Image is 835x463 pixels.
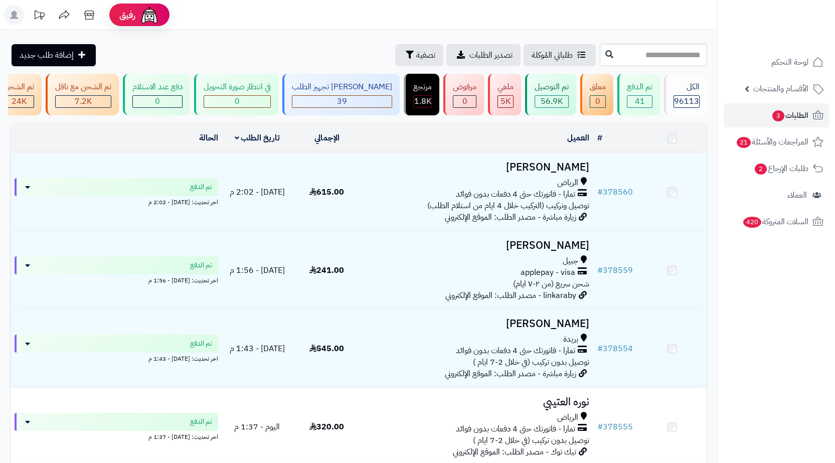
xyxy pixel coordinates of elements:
span: 320.00 [309,421,344,433]
span: 21 [737,137,751,148]
div: 0 [133,96,182,107]
span: # [597,421,603,433]
a: تم التوصيل 56.9K [523,74,578,115]
div: اخر تحديث: [DATE] - 2:02 م [15,196,218,207]
a: دفع عند الاستلام 0 [121,74,192,115]
div: 0 [204,96,270,107]
img: ai-face.png [139,5,159,25]
span: 24K [12,95,27,107]
span: تمارا - فاتورتك حتى 4 دفعات بدون فوائد [456,189,575,200]
div: اخر تحديث: [DATE] - 1:43 م [15,353,218,363]
span: 96113 [674,95,699,107]
h3: [PERSON_NAME] [366,240,589,251]
span: طلباتي المُوكلة [532,49,573,61]
span: تمارا - فاتورتك حتى 4 دفعات بدون فوائد [456,345,575,357]
div: اخر تحديث: [DATE] - 1:37 م [15,431,218,441]
a: المراجعات والأسئلة21 [724,130,829,154]
div: [PERSON_NAME] تجهيز الطلب [292,81,392,93]
div: 4993 [498,96,513,107]
div: 24026 [4,96,34,107]
span: 56.9K [541,95,563,107]
div: معلق [590,81,606,93]
a: تحديثات المنصة [27,5,52,28]
span: 1.8K [414,95,431,107]
span: 0 [462,95,467,107]
span: 39 [337,95,347,107]
div: 1836 [414,96,431,107]
a: #378559 [597,264,633,276]
div: مرفوض [453,81,476,93]
span: تم الدفع [190,339,212,349]
div: 0 [453,96,476,107]
button: تصفية [395,44,443,66]
span: رفيق [119,9,135,21]
a: السلات المتروكة420 [724,210,829,234]
div: مرتجع [413,81,432,93]
div: 0 [590,96,605,107]
a: تم الدفع 41 [615,74,662,115]
a: الإجمالي [314,132,340,144]
span: 241.00 [309,264,344,276]
span: 2 [755,164,767,175]
div: 7222 [56,96,111,107]
a: مرتجع 1.8K [402,74,441,115]
span: اليوم - 1:37 م [234,421,280,433]
span: 3 [772,110,784,121]
span: جبيل [563,255,578,267]
a: ملغي 5K [486,74,523,115]
span: # [597,343,603,355]
a: معلق 0 [578,74,615,115]
span: 615.00 [309,186,344,198]
div: 39 [292,96,392,107]
span: 7.2K [75,95,92,107]
a: الطلبات3 [724,103,829,127]
span: تم الدفع [190,182,212,192]
div: تم التوصيل [535,81,569,93]
span: linkaraby - مصدر الطلب: الموقع الإلكتروني [445,289,576,301]
a: مرفوض 0 [441,74,486,115]
span: الأقسام والمنتجات [753,82,808,96]
div: تم الشحن مع ناقل [55,81,111,93]
span: [DATE] - 1:43 م [230,343,285,355]
a: طلباتي المُوكلة [524,44,596,66]
a: في انتظار صورة التحويل 0 [192,74,280,115]
span: تم الدفع [190,260,212,270]
a: تاريخ الطلب [235,132,280,144]
a: #378554 [597,343,633,355]
a: تم الشحن مع ناقل 7.2K [44,74,121,115]
span: تيك توك - مصدر الطلب: الموقع الإلكتروني [453,446,576,458]
div: اخر تحديث: [DATE] - 1:56 م [15,274,218,285]
a: #378560 [597,186,633,198]
span: إضافة طلب جديد [20,49,74,61]
span: توصيل بدون تركيب (في خلال 2-7 ايام ) [473,356,589,368]
span: 5K [500,95,511,107]
span: السلات المتروكة [742,215,808,229]
span: المراجعات والأسئلة [736,135,808,149]
span: زيارة مباشرة - مصدر الطلب: الموقع الإلكتروني [445,368,576,380]
div: في انتظار صورة التحويل [204,81,271,93]
span: الرياض [557,412,578,423]
span: الطلبات [771,108,808,122]
div: الكل [674,81,700,93]
a: #378555 [597,421,633,433]
div: دفع عند الاستلام [132,81,183,93]
span: تم الدفع [190,417,212,427]
span: تصدير الطلبات [469,49,513,61]
span: تصفية [416,49,435,61]
span: 0 [235,95,240,107]
span: شحن سريع (من ٢-٧ ايام) [513,278,589,290]
span: 0 [595,95,600,107]
span: زيارة مباشرة - مصدر الطلب: الموقع الإلكتروني [445,211,576,223]
h3: نوره العتيبي [366,396,589,408]
a: الكل96113 [662,74,709,115]
a: الحالة [199,132,218,144]
span: 545.00 [309,343,344,355]
a: العملاء [724,183,829,207]
span: تمارا - فاتورتك حتى 4 دفعات بدون فوائد [456,423,575,435]
a: تصدير الطلبات [446,44,521,66]
span: بريدة [563,334,578,345]
span: توصيل بدون تركيب (في خلال 2-7 ايام ) [473,434,589,446]
span: الرياض [557,177,578,189]
h3: [PERSON_NAME] [366,162,589,173]
span: [DATE] - 2:02 م [230,186,285,198]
